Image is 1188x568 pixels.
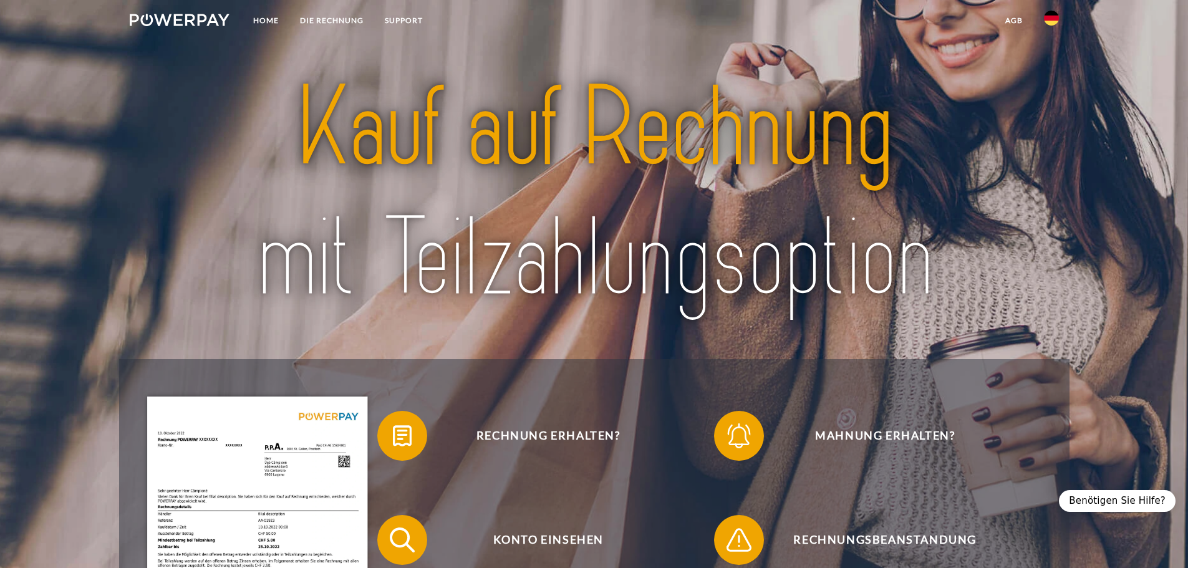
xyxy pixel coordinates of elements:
img: title-powerpay_de.svg [175,57,1013,330]
img: qb_search.svg [387,524,418,556]
button: Mahnung erhalten? [714,411,1038,461]
button: Rechnung erhalten? [377,411,702,461]
button: Konto einsehen [377,515,702,565]
button: Rechnungsbeanstandung [714,515,1038,565]
img: de [1044,11,1059,26]
span: Rechnung erhalten? [395,411,701,461]
img: logo-powerpay-white.svg [130,14,230,26]
span: Konto einsehen [395,515,701,565]
span: Mahnung erhalten? [732,411,1038,461]
img: qb_bill.svg [387,420,418,451]
a: agb [995,9,1033,32]
img: qb_bell.svg [723,420,755,451]
span: Rechnungsbeanstandung [732,515,1038,565]
img: qb_warning.svg [723,524,755,556]
a: Home [243,9,289,32]
div: Benötigen Sie Hilfe? [1059,490,1176,512]
a: DIE RECHNUNG [289,9,374,32]
a: SUPPORT [374,9,433,32]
